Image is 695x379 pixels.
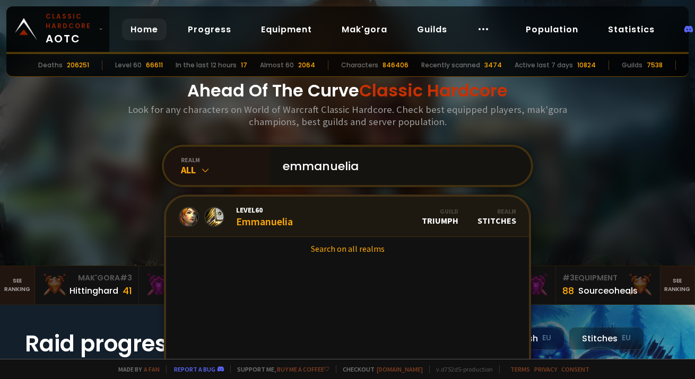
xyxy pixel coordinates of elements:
[241,60,247,70] div: 17
[181,164,270,176] div: All
[112,365,160,373] span: Made by
[176,60,237,70] div: In the last 12 hours
[562,272,654,284] div: Equipment
[260,60,294,70] div: Almost 60
[556,266,661,304] a: #3Equipment88Sourceoheals
[298,60,315,70] div: 2064
[421,60,480,70] div: Recently scanned
[422,207,458,215] div: Guild
[510,365,530,373] a: Terms
[38,60,63,70] div: Deaths
[120,272,132,283] span: # 3
[333,19,396,40] a: Mak'gora
[622,333,631,343] small: EU
[517,19,587,40] a: Population
[124,103,571,128] h3: Look for any characters on World of Warcraft Classic Hardcore. Check best equipped players, mak'g...
[46,12,94,31] small: Classic Hardcore
[562,284,574,298] div: 88
[145,272,237,284] div: Mak'Gora
[166,237,529,260] a: Search on all realms
[174,365,215,373] a: Report a bug
[569,327,644,350] div: Stitches
[377,365,423,373] a: [DOMAIN_NAME]
[429,365,493,373] span: v. d752d5 - production
[181,156,270,164] div: realm
[542,333,551,343] small: EU
[647,60,663,70] div: 7538
[123,284,132,298] div: 41
[359,78,508,102] span: Classic Hardcore
[236,205,293,215] span: Level 60
[562,272,575,283] span: # 3
[600,19,663,40] a: Statistics
[253,19,320,40] a: Equipment
[477,207,516,226] div: Stitches
[409,19,456,40] a: Guilds
[341,60,378,70] div: Characters
[144,365,160,373] a: a fan
[46,12,94,47] span: AOTC
[139,266,244,304] a: Mak'Gora#2Rivench100
[69,284,118,297] div: Hittinghard
[146,60,163,70] div: 66611
[578,284,638,297] div: Sourceoheals
[6,6,109,52] a: Classic HardcoreAOTC
[515,60,573,70] div: Active last 7 days
[477,207,516,215] div: Realm
[35,266,140,304] a: Mak'Gora#3Hittinghard41
[230,365,329,373] span: Support me,
[277,365,329,373] a: Buy me a coffee
[336,365,423,373] span: Checkout
[25,327,237,360] h1: Raid progress
[561,365,589,373] a: Consent
[276,147,518,185] input: Search a character...
[115,60,142,70] div: Level 60
[236,205,293,228] div: Emmanuelia
[577,60,596,70] div: 10824
[484,60,502,70] div: 3474
[622,60,642,70] div: Guilds
[41,272,133,284] div: Mak'Gora
[179,19,240,40] a: Progress
[422,207,458,226] div: Triumph
[67,60,89,70] div: 206251
[383,60,409,70] div: 846406
[166,197,529,237] a: Level60EmmanueliaGuildTriumphRealmStitches
[534,365,557,373] a: Privacy
[187,78,508,103] h1: Ahead Of The Curve
[122,19,167,40] a: Home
